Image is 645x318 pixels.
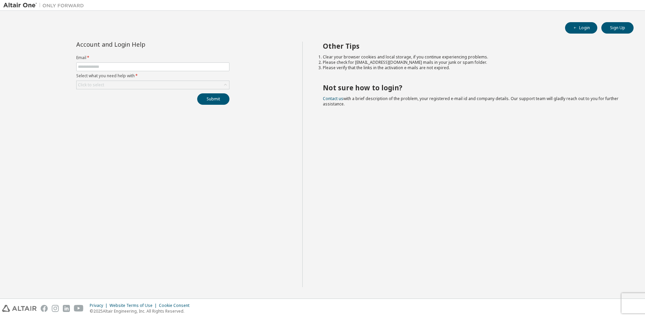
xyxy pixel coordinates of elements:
img: facebook.svg [41,305,48,312]
div: Website Terms of Use [110,303,159,308]
span: with a brief description of the problem, your registered e-mail id and company details. Our suppo... [323,96,618,107]
h2: Not sure how to login? [323,83,622,92]
img: youtube.svg [74,305,84,312]
h2: Other Tips [323,42,622,50]
label: Select what you need help with [76,73,229,79]
img: altair_logo.svg [2,305,37,312]
div: Click to select [78,82,104,88]
a: Contact us [323,96,343,101]
button: Submit [197,93,229,105]
img: linkedin.svg [63,305,70,312]
button: Login [565,22,597,34]
li: Please check for [EMAIL_ADDRESS][DOMAIN_NAME] mails in your junk or spam folder. [323,60,622,65]
img: Altair One [3,2,87,9]
img: instagram.svg [52,305,59,312]
div: Cookie Consent [159,303,193,308]
button: Sign Up [601,22,634,34]
div: Click to select [77,81,229,89]
div: Privacy [90,303,110,308]
li: Clear your browser cookies and local storage, if you continue experiencing problems. [323,54,622,60]
div: Account and Login Help [76,42,199,47]
p: © 2025 Altair Engineering, Inc. All Rights Reserved. [90,308,193,314]
label: Email [76,55,229,60]
li: Please verify that the links in the activation e-mails are not expired. [323,65,622,71]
